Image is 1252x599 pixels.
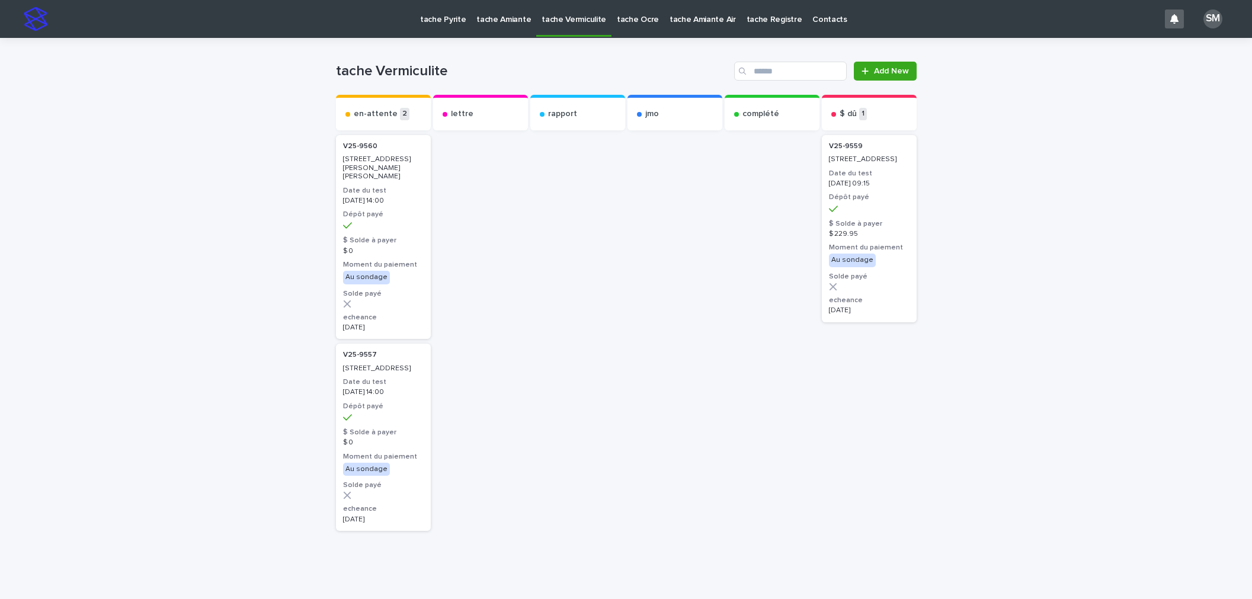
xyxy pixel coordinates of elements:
p: V25-9559 [829,142,863,150]
h3: $ Solde à payer [343,428,424,437]
p: $ 229.95 [829,230,910,238]
div: SM [1203,9,1222,28]
p: complété [742,109,779,119]
p: 1 [859,108,867,120]
p: $ 0 [343,438,424,447]
h3: Date du test [343,377,424,387]
a: Add New [854,62,916,81]
p: [DATE] 09:15 [829,180,910,188]
p: $ dû [840,109,857,119]
h3: echeance [343,504,424,514]
h3: Moment du paiement [343,260,424,270]
div: Au sondage [343,463,390,476]
p: [STREET_ADDRESS] [343,364,424,373]
p: 2 [400,108,409,120]
h3: echeance [829,296,910,305]
h1: tache Vermiculite [336,63,730,80]
h3: echeance [343,313,424,322]
p: V25-9560 [343,142,377,150]
p: rapport [548,109,577,119]
h3: Date du test [343,186,424,196]
p: [DATE] 14:00 [343,197,424,205]
p: [DATE] [343,515,424,524]
a: V25-9559 [STREET_ADDRESS]Date du test[DATE] 09:15Dépôt payé$ Solde à payer$ 229.95Moment du paiem... [822,135,917,322]
h3: $ Solde à payer [829,219,910,229]
p: [DATE] [343,323,424,332]
h3: Dépôt payé [343,210,424,219]
p: V25-9557 [343,351,377,359]
h3: Solde payé [343,481,424,490]
div: Au sondage [343,271,390,284]
p: en-attente [354,109,398,119]
p: lettre [451,109,473,119]
img: stacker-logo-s-only.png [24,7,47,31]
h3: Date du test [829,169,910,178]
p: [DATE] 14:00 [343,388,424,396]
h3: Moment du paiement [343,452,424,462]
a: V25-9557 [STREET_ADDRESS]Date du test[DATE] 14:00Dépôt payé$ Solde à payer$ 0Moment du paiementAu... [336,344,431,531]
p: $ 0 [343,247,424,255]
h3: Solde payé [343,289,424,299]
p: [STREET_ADDRESS] [829,155,910,164]
h3: Dépôt payé [343,402,424,411]
h3: Moment du paiement [829,243,910,252]
input: Search [734,62,847,81]
span: Add New [874,67,909,75]
p: jmo [645,109,659,119]
p: [STREET_ADDRESS][PERSON_NAME][PERSON_NAME] [343,155,424,181]
a: V25-9560 [STREET_ADDRESS][PERSON_NAME][PERSON_NAME]Date du test[DATE] 14:00Dépôt payé$ Solde à pa... [336,135,431,339]
h3: Solde payé [829,272,910,281]
p: [DATE] [829,306,910,315]
h3: $ Solde à payer [343,236,424,245]
h3: Dépôt payé [829,193,910,202]
div: Au sondage [829,254,876,267]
